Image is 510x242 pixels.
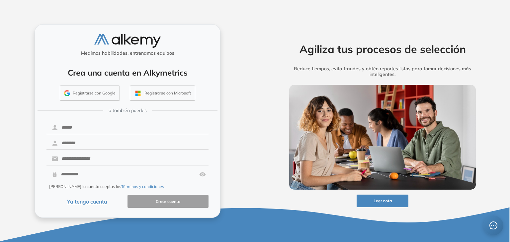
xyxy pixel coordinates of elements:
[43,68,212,78] h4: Crea una cuenta en Alkymetrics
[49,184,164,190] span: [PERSON_NAME] la cuenta aceptas los
[489,221,497,229] span: message
[134,90,142,97] img: OUTLOOK_ICON
[46,195,127,208] button: Ya tengo cuenta
[121,184,164,190] button: Términos y condiciones
[357,195,408,208] button: Leer nota
[60,86,120,101] button: Registrarse con Google
[127,195,209,208] button: Crear cuenta
[289,85,476,190] img: img-more-info
[279,66,486,77] h5: Reduce tiempos, evita fraudes y obtén reportes listos para tomar decisiones más inteligentes.
[279,43,486,55] h2: Agiliza tus procesos de selección
[130,86,195,101] button: Registrarse con Microsoft
[38,50,217,56] h5: Medimos habilidades, entrenamos equipos
[94,34,161,48] img: logo-alkemy
[109,107,147,114] span: o también puedes
[199,168,206,181] img: asd
[64,90,70,96] img: GMAIL_ICON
